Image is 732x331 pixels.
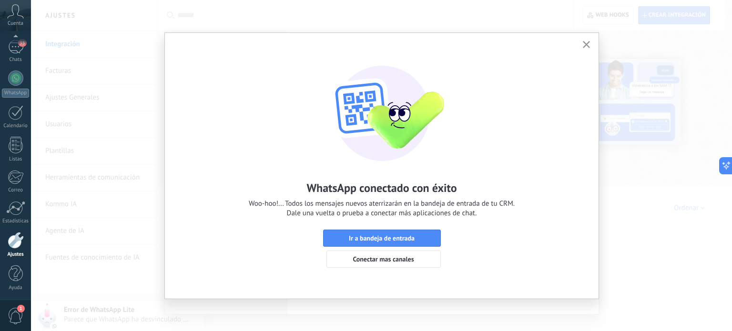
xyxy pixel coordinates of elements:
h2: WhatsApp conectado con éxito [306,181,457,195]
span: 1 [17,305,25,312]
div: Chats [2,57,30,63]
div: Listas [2,156,30,162]
img: wa-lite-success.png [277,47,487,161]
span: Cuenta [8,20,23,27]
div: Correo [2,187,30,193]
div: WhatsApp [2,89,29,98]
span: Conectar mas canales [353,256,414,262]
div: Estadísticas [2,218,30,224]
div: Ajustes [2,251,30,258]
button: Conectar mas canales [326,251,441,268]
span: Woo-hoo!... Todos los mensajes nuevos aterrizarán en la bandeja de entrada de tu CRM. Dale una vu... [249,199,515,218]
button: Ir a bandeja de entrada [323,230,441,247]
span: Ir a bandeja de entrada [349,235,415,241]
div: Ayuda [2,285,30,291]
div: Calendario [2,123,30,129]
